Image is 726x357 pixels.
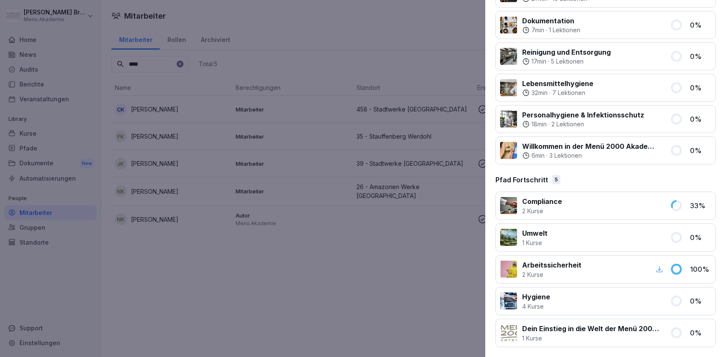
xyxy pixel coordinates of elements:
p: Compliance [522,196,562,206]
p: 0 % [690,328,711,338]
p: 5 Lektionen [551,57,584,66]
p: 1 Kurse [522,334,660,343]
p: Personalhygiene & Infektionsschutz [522,110,644,120]
p: Pfad Fortschritt [495,175,548,185]
p: Reinigung und Entsorgung [522,47,611,57]
p: 33 % [690,201,711,211]
div: · [522,26,580,34]
p: Hygiene [522,292,550,302]
p: 2 Kurse [522,206,562,215]
p: 4 Kurse [522,302,550,311]
div: · [522,151,660,160]
p: 0 % [690,296,711,306]
p: 0 % [690,20,711,30]
p: Arbeitssicherheit [522,260,581,270]
p: 17 min [531,57,546,66]
p: Lebensmittelhygiene [522,78,593,89]
div: · [522,120,644,128]
div: 5 [552,175,560,184]
p: 6 min [531,151,545,160]
p: 0 % [690,83,711,93]
p: 1 Lektionen [549,26,580,34]
p: 18 min [531,120,547,128]
p: 0 % [690,51,711,61]
p: Umwelt [522,228,548,238]
p: Dokumentation [522,16,580,26]
p: 0 % [690,145,711,156]
p: 2 Lektionen [551,120,584,128]
p: 100 % [690,264,711,274]
p: 1 Kurse [522,238,548,247]
p: 2 Kurse [522,270,581,279]
p: 3 Lektionen [549,151,582,160]
div: · [522,57,611,66]
p: 7 min [531,26,544,34]
p: Dein Einstieg in die Welt der Menü 2000 Akademie [522,324,660,334]
p: 32 min [531,89,548,97]
p: 0 % [690,232,711,243]
p: 0 % [690,114,711,124]
p: 7 Lektionen [552,89,585,97]
p: Willkommen in der Menü 2000 Akademie mit Bounti! [522,141,660,151]
div: · [522,89,593,97]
